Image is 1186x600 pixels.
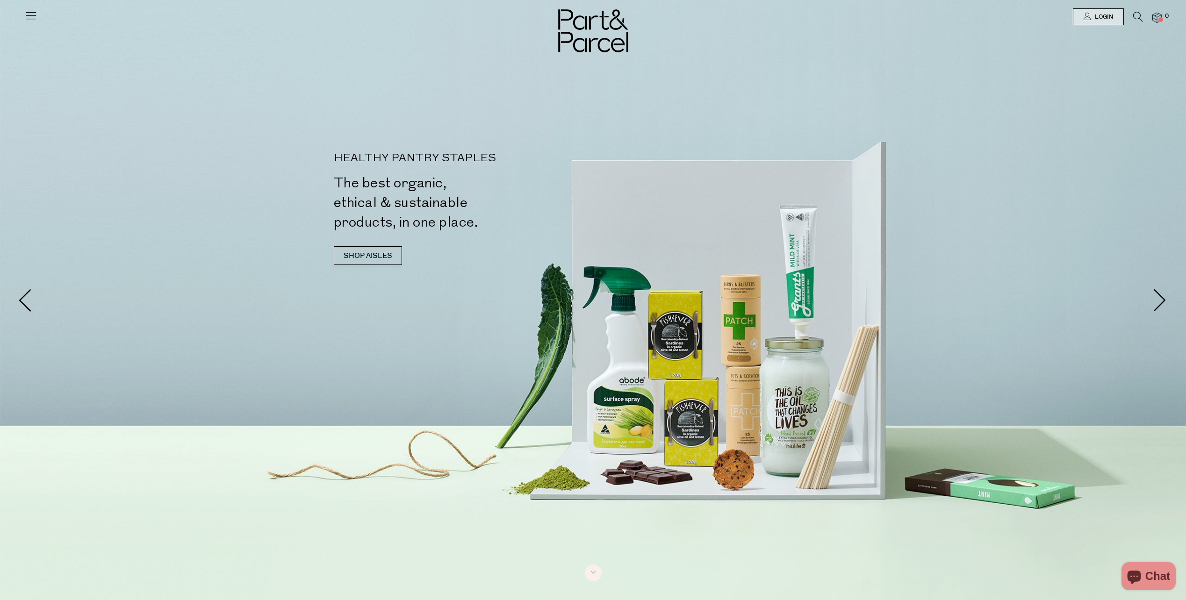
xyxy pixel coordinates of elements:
[334,153,597,164] p: HEALTHY PANTRY STAPLES
[1163,12,1171,21] span: 0
[558,9,628,52] img: Part&Parcel
[334,173,597,232] h2: The best organic, ethical & sustainable products, in one place.
[1073,8,1124,25] a: Login
[1119,562,1179,593] inbox-online-store-chat: Shopify online store chat
[1152,13,1162,22] a: 0
[1093,13,1113,21] span: Login
[334,246,402,265] a: SHOP AISLES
